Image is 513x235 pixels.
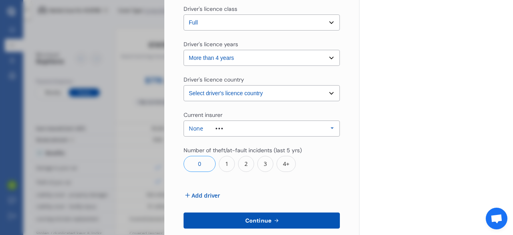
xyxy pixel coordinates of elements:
div: 4+ [277,156,296,172]
a: Open chat [486,208,507,229]
div: Driver's licence years [184,40,238,48]
button: Continue [184,213,340,229]
div: 1 [219,156,235,172]
img: other.81dba5aafe580aa69f38.svg [216,128,223,129]
div: 2 [238,156,254,172]
div: Driver's licence country [184,76,244,84]
span: Add driver [192,191,220,200]
div: 3 [257,156,273,172]
div: Current insurer [184,111,222,119]
span: Continue [244,217,273,224]
div: Driver's licence class [184,5,237,13]
div: Number of theft/at-fault incidents (last 5 yrs) [184,146,302,154]
div: None [189,126,203,131]
div: 0 [184,156,216,172]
